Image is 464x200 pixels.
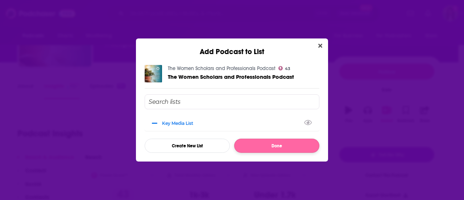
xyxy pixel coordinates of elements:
[168,74,294,80] a: The Women Scholars and Professionals Podcast
[193,125,198,125] button: View Link
[145,139,230,153] button: Create New List
[145,65,162,82] img: The Women Scholars and Professionals Podcast
[145,94,319,153] div: Add Podcast To List
[168,73,294,80] span: The Women Scholars and Professionals Podcast
[168,65,275,72] a: The Women Scholars and Professionals Podcast
[145,94,319,109] input: Search lists
[145,115,319,131] div: Key Media List
[278,66,290,70] a: 43
[285,67,290,70] span: 43
[162,121,198,126] div: Key Media List
[136,38,328,56] div: Add Podcast to List
[234,139,319,153] button: Done
[315,41,325,50] button: Close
